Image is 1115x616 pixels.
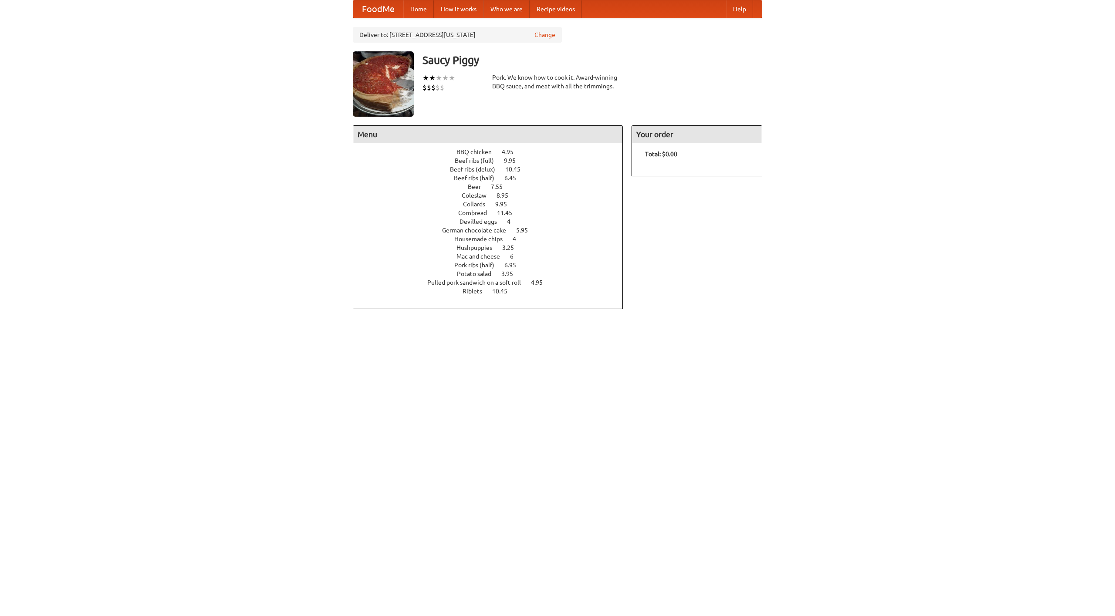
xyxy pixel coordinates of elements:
span: 4 [513,236,525,242]
span: Collards [463,201,494,208]
a: Recipe videos [530,0,582,18]
a: Pork ribs (half) 6.95 [454,262,532,269]
span: Beer [468,183,490,190]
span: Potato salad [457,270,500,277]
a: Coleslaw 8.95 [462,192,524,199]
span: Mac and cheese [456,253,509,260]
a: BBQ chicken 4.95 [456,148,530,155]
span: 6.45 [504,175,525,182]
a: German chocolate cake 5.95 [442,227,544,234]
a: Collards 9.95 [463,201,523,208]
a: FoodMe [353,0,403,18]
span: Pork ribs (half) [454,262,503,269]
span: 3.25 [502,244,523,251]
span: Hushpuppies [456,244,501,251]
span: Beef ribs (delux) [450,166,504,173]
span: 7.55 [491,183,511,190]
span: Beef ribs (half) [454,175,503,182]
li: ★ [429,73,436,83]
li: ★ [442,73,449,83]
a: Hushpuppies 3.25 [456,244,530,251]
span: Riblets [463,288,491,295]
a: Home [403,0,434,18]
li: ★ [449,73,455,83]
span: 9.95 [495,201,516,208]
a: Housemade chips 4 [454,236,532,242]
div: Pork. We know how to cook it. Award-winning BBQ sauce, and meat with all the trimmings. [492,73,623,91]
span: 8.95 [497,192,517,199]
a: Riblets 10.45 [463,288,524,295]
span: 4.95 [531,279,551,286]
span: 11.45 [497,209,521,216]
h4: Menu [353,126,622,143]
span: 5.95 [516,227,537,234]
a: Potato salad 3.95 [457,270,529,277]
li: $ [440,83,444,92]
a: Beef ribs (delux) 10.45 [450,166,537,173]
a: Devilled eggs 4 [460,218,527,225]
span: Pulled pork sandwich on a soft roll [427,279,530,286]
a: Beef ribs (full) 9.95 [455,157,532,164]
span: Devilled eggs [460,218,506,225]
li: ★ [436,73,442,83]
a: Who we are [483,0,530,18]
span: 4 [507,218,519,225]
li: $ [422,83,427,92]
a: Cornbread 11.45 [458,209,528,216]
img: angular.jpg [353,51,414,117]
a: Pulled pork sandwich on a soft roll 4.95 [427,279,559,286]
span: Housemade chips [454,236,511,242]
span: 3.95 [501,270,522,277]
span: 10.45 [505,166,529,173]
h3: Saucy Piggy [422,51,762,69]
a: Mac and cheese 6 [456,253,530,260]
a: Beef ribs (half) 6.45 [454,175,532,182]
h4: Your order [632,126,762,143]
span: German chocolate cake [442,227,515,234]
a: Beer 7.55 [468,183,519,190]
li: $ [431,83,436,92]
span: Cornbread [458,209,496,216]
a: How it works [434,0,483,18]
span: BBQ chicken [456,148,500,155]
span: Coleslaw [462,192,495,199]
span: 10.45 [492,288,516,295]
a: Change [534,30,555,39]
li: $ [436,83,440,92]
span: Beef ribs (full) [455,157,503,164]
span: 6 [510,253,522,260]
b: Total: $0.00 [645,151,677,158]
li: $ [427,83,431,92]
span: 4.95 [502,148,522,155]
span: 6.95 [504,262,525,269]
span: 9.95 [504,157,524,164]
div: Deliver to: [STREET_ADDRESS][US_STATE] [353,27,562,43]
a: Help [726,0,753,18]
li: ★ [422,73,429,83]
